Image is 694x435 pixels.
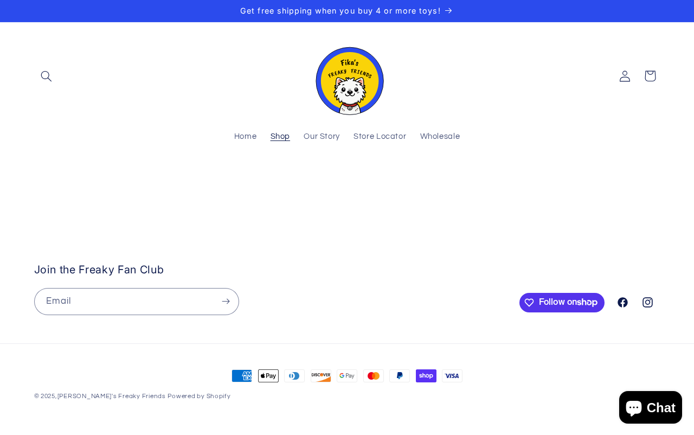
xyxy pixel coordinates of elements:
a: Wholesale [413,125,467,149]
a: Shop [264,125,297,149]
small: © 2025, [34,393,166,399]
inbox-online-store-chat: Shopify online store chat [616,391,685,426]
span: Home [234,132,257,142]
span: Wholesale [420,132,460,142]
a: [PERSON_NAME]'s Freaky Friends [57,393,166,399]
a: Home [227,125,264,149]
summary: Search [34,63,59,88]
span: Our Story [304,132,340,142]
img: Fika's Freaky Friends [309,37,385,115]
a: Store Locator [347,125,413,149]
span: Get free shipping when you buy 4 or more toys! [240,6,440,15]
span: Store Locator [354,132,406,142]
button: Subscribe [213,288,238,315]
span: Shop [271,132,291,142]
a: Our Story [297,125,347,149]
h2: Join the Freaky Fan Club [34,263,514,277]
a: Powered by Shopify [168,393,230,399]
a: Fika's Freaky Friends [305,33,389,119]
